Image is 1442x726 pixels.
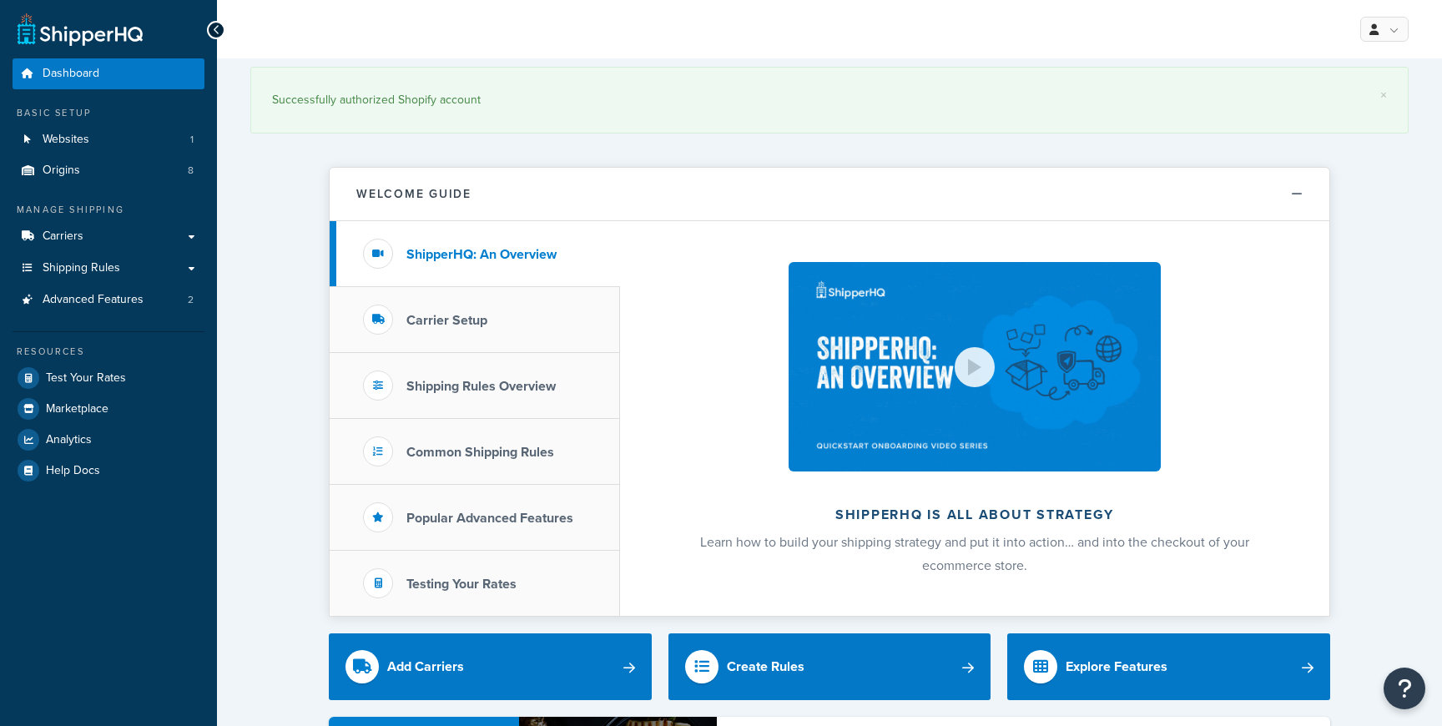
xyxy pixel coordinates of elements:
h2: ShipperHQ is all about strategy [664,507,1285,522]
a: Add Carriers [329,633,652,700]
a: Create Rules [668,633,991,700]
h3: Testing Your Rates [406,577,517,592]
span: Carriers [43,229,83,244]
button: Open Resource Center [1384,668,1425,709]
li: Websites [13,124,204,155]
a: × [1380,88,1387,102]
a: Origins8 [13,155,204,186]
span: 1 [190,133,194,147]
a: Websites1 [13,124,204,155]
span: Analytics [46,433,92,447]
div: Resources [13,345,204,359]
div: Manage Shipping [13,203,204,217]
div: Add Carriers [387,655,464,678]
div: Explore Features [1066,655,1167,678]
span: Dashboard [43,67,99,81]
a: Help Docs [13,456,204,486]
span: Help Docs [46,464,100,478]
div: Successfully authorized Shopify account [272,88,1387,112]
span: Websites [43,133,89,147]
h2: Welcome Guide [356,188,471,200]
h3: Common Shipping Rules [406,445,554,460]
span: 8 [188,164,194,178]
div: Create Rules [727,655,804,678]
a: Test Your Rates [13,363,204,393]
a: Carriers [13,221,204,252]
span: Marketplace [46,402,108,416]
a: Analytics [13,425,204,455]
a: Marketplace [13,394,204,424]
a: Dashboard [13,58,204,89]
span: Advanced Features [43,293,144,307]
li: Origins [13,155,204,186]
span: 2 [188,293,194,307]
a: Shipping Rules [13,253,204,284]
div: Basic Setup [13,106,204,120]
a: Explore Features [1007,633,1330,700]
span: Test Your Rates [46,371,126,386]
li: Advanced Features [13,285,204,315]
span: Origins [43,164,80,178]
h3: Shipping Rules Overview [406,379,556,394]
span: Learn how to build your shipping strategy and put it into action… and into the checkout of your e... [700,532,1249,575]
h3: Popular Advanced Features [406,511,573,526]
img: ShipperHQ is all about strategy [789,262,1161,471]
a: Advanced Features2 [13,285,204,315]
h3: Carrier Setup [406,313,487,328]
h3: ShipperHQ: An Overview [406,247,557,262]
span: Shipping Rules [43,261,120,275]
button: Welcome Guide [330,168,1329,221]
